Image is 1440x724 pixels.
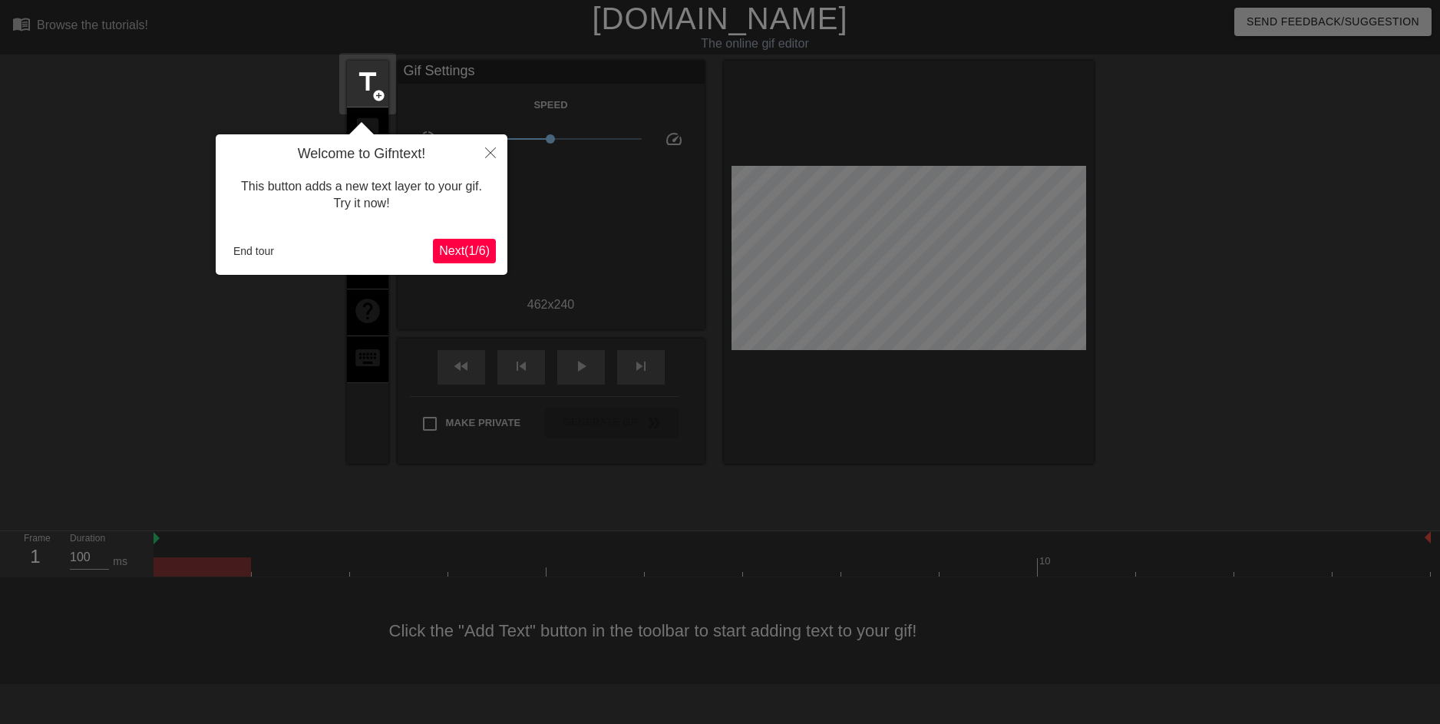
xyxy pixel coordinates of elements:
span: Next ( 1 / 6 ) [439,244,490,257]
div: This button adds a new text layer to your gif. Try it now! [227,163,496,228]
button: Close [474,134,507,170]
h4: Welcome to Gifntext! [227,146,496,163]
button: End tour [227,240,280,263]
button: Next [433,239,496,263]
